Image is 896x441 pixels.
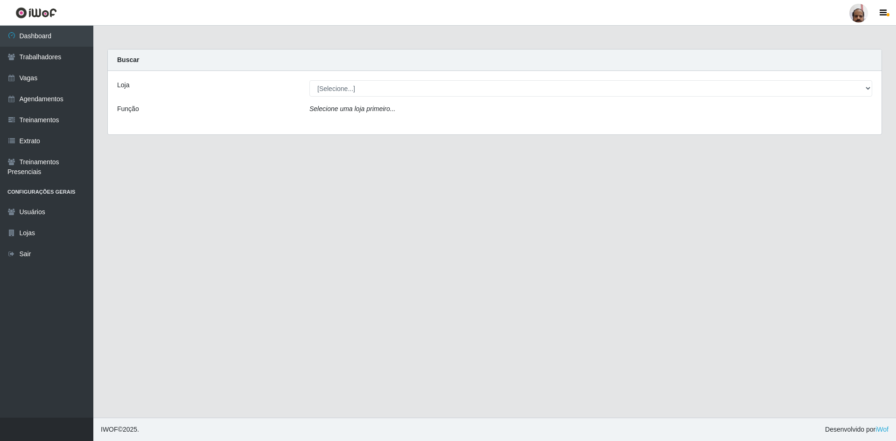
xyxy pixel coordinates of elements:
[117,104,139,114] label: Função
[309,105,395,112] i: Selecione uma loja primeiro...
[101,425,139,434] span: © 2025 .
[101,426,118,433] span: IWOF
[825,425,889,434] span: Desenvolvido por
[117,56,139,63] strong: Buscar
[117,80,129,90] label: Loja
[15,7,57,19] img: CoreUI Logo
[875,426,889,433] a: iWof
